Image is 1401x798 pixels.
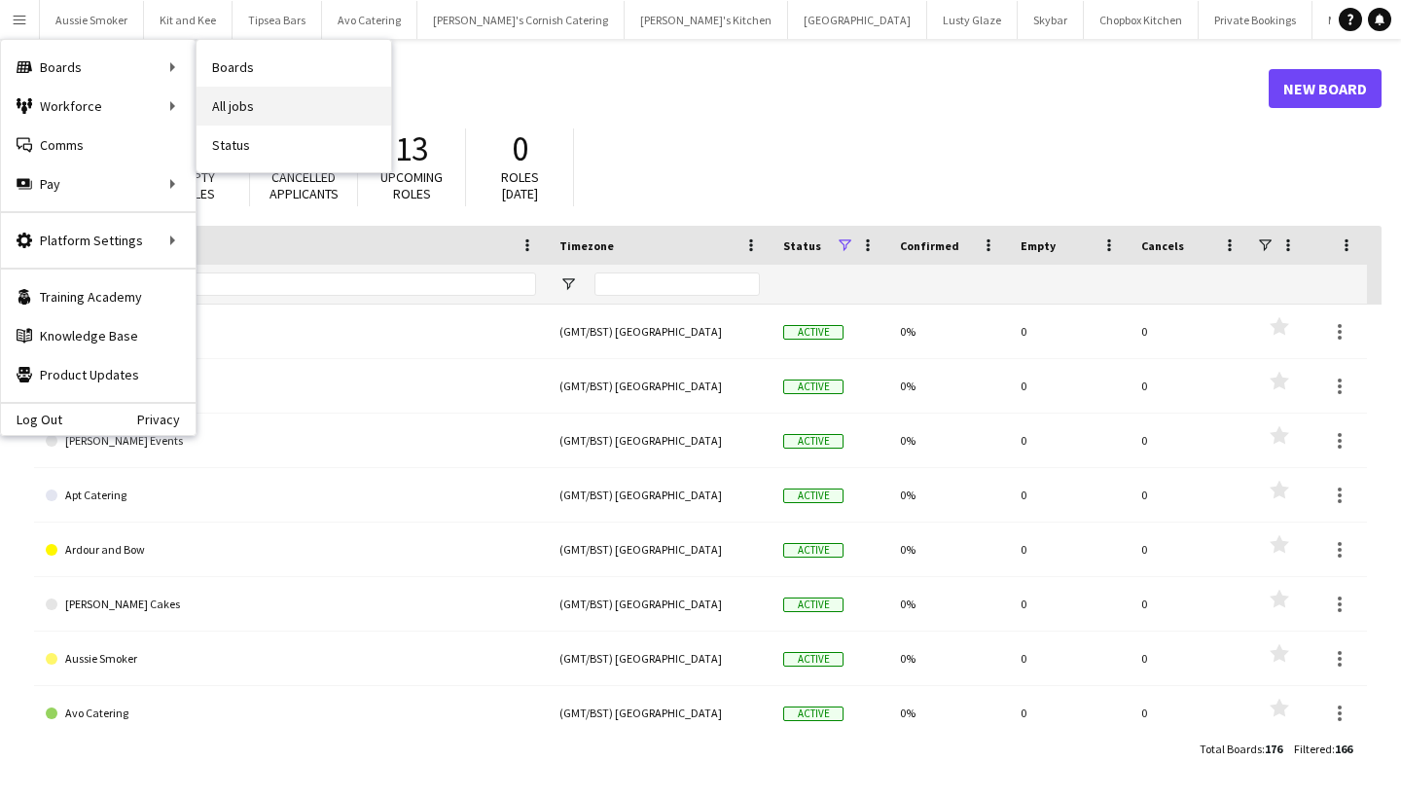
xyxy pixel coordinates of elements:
div: (GMT/BST) [GEOGRAPHIC_DATA] [548,359,772,413]
button: Skybar [1018,1,1084,39]
div: 0 [1009,359,1130,413]
div: (GMT/BST) [GEOGRAPHIC_DATA] [548,523,772,576]
div: (GMT/BST) [GEOGRAPHIC_DATA] [548,468,772,522]
span: Filtered [1294,742,1332,756]
div: (GMT/BST) [GEOGRAPHIC_DATA] [548,305,772,358]
a: Avo Catering [46,686,536,741]
a: Apt Catering [46,468,536,523]
div: 0 [1130,305,1250,358]
div: 0 [1130,686,1250,740]
div: Pay [1,164,196,203]
span: Active [783,325,844,340]
span: Active [783,380,844,394]
h1: Boards [34,74,1269,103]
button: Chopbox Kitchen [1084,1,1199,39]
span: Active [783,489,844,503]
div: Platform Settings [1,221,196,260]
span: 0 [512,127,528,170]
a: Aussie Smoker [46,632,536,686]
a: 8 Track Rum [46,305,536,359]
span: 13 [395,127,428,170]
span: Total Boards [1200,742,1262,756]
button: Lusty Glaze [927,1,1018,39]
a: New Board [1269,69,1382,108]
a: Training Academy [1,277,196,316]
a: Knowledge Base [1,316,196,355]
a: Ardour and Bow [46,523,536,577]
a: Status [197,126,391,164]
div: (GMT/BST) [GEOGRAPHIC_DATA] [548,577,772,631]
div: 0 [1009,523,1130,576]
div: 0% [888,468,1009,522]
span: Confirmed [900,238,959,253]
div: (GMT/BST) [GEOGRAPHIC_DATA] [548,686,772,740]
button: Private Bookings [1199,1,1312,39]
div: : [1294,730,1352,768]
div: Workforce [1,87,196,126]
span: Empty [1021,238,1056,253]
div: 0% [888,523,1009,576]
button: Open Filter Menu [559,275,577,293]
div: 0 [1130,414,1250,467]
span: Active [783,707,844,721]
div: 0% [888,359,1009,413]
a: Product Updates [1,355,196,394]
a: Boards [197,48,391,87]
span: Timezone [559,238,614,253]
div: 0 [1130,632,1250,685]
span: 166 [1335,742,1352,756]
span: 176 [1265,742,1282,756]
a: [PERSON_NAME] Cakes [46,577,536,632]
button: [PERSON_NAME]'s Cornish Catering [417,1,625,39]
button: Tipsea Bars [233,1,322,39]
span: Cancels [1141,238,1184,253]
div: 0 [1009,468,1130,522]
span: Roles [DATE] [501,168,539,202]
a: [PERSON_NAME] Events [46,414,536,468]
div: 0 [1130,523,1250,576]
div: 0% [888,305,1009,358]
div: 0% [888,577,1009,631]
div: 0 [1130,359,1250,413]
span: Upcoming roles [380,168,443,202]
button: Aussie Smoker [40,1,144,39]
a: All jobs [197,87,391,126]
div: (GMT/BST) [GEOGRAPHIC_DATA] [548,632,772,685]
button: [PERSON_NAME]'s Kitchen [625,1,788,39]
a: Absolute Canvas [46,359,536,414]
button: Avo Catering [322,1,417,39]
div: 0 [1009,632,1130,685]
span: Active [783,652,844,667]
div: : [1200,730,1282,768]
a: Privacy [137,412,196,427]
div: 0 [1009,414,1130,467]
span: Active [783,543,844,558]
div: 0 [1009,577,1130,631]
div: Boards [1,48,196,87]
span: Cancelled applicants [269,168,339,202]
input: Board name Filter Input [81,272,536,296]
div: 0% [888,414,1009,467]
a: Log Out [1,412,62,427]
div: 0 [1009,305,1130,358]
span: Status [783,238,821,253]
span: Active [783,434,844,449]
button: [GEOGRAPHIC_DATA] [788,1,927,39]
div: 0 [1009,686,1130,740]
span: Active [783,598,844,612]
div: (GMT/BST) [GEOGRAPHIC_DATA] [548,414,772,467]
div: 0 [1130,577,1250,631]
div: 0% [888,686,1009,740]
div: 0% [888,632,1009,685]
input: Timezone Filter Input [594,272,760,296]
button: Kit and Kee [144,1,233,39]
a: Comms [1,126,196,164]
div: 0 [1130,468,1250,522]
